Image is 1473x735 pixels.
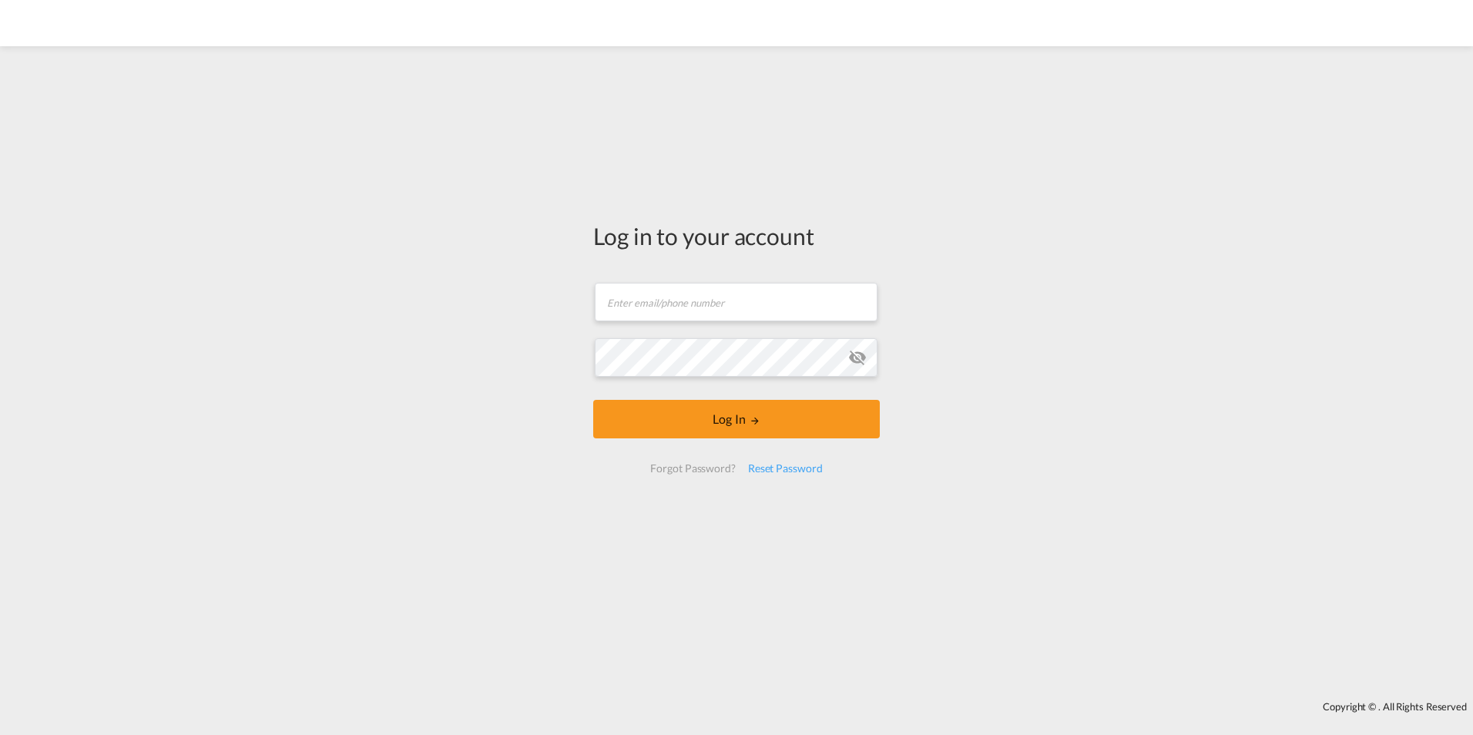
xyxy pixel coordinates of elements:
input: Enter email/phone number [595,283,877,321]
md-icon: icon-eye-off [848,348,867,367]
div: Reset Password [742,455,829,482]
div: Log in to your account [593,220,880,252]
div: Forgot Password? [644,455,741,482]
button: LOGIN [593,400,880,438]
